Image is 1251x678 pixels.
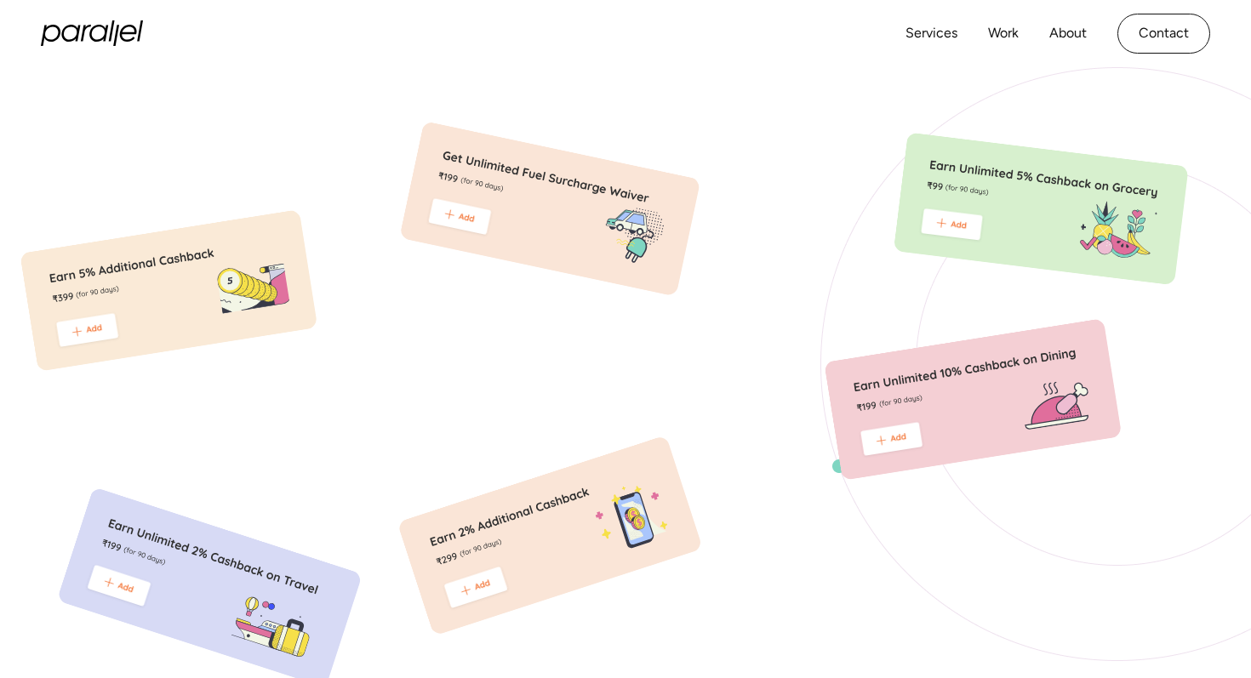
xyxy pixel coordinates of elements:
img: Earn 5% additional cashback [20,209,318,372]
img: earn 2% additional cashback [397,435,703,636]
a: Work [988,21,1019,46]
a: About [1049,21,1087,46]
img: get unlimited fuel surcharge [399,121,701,297]
a: home [41,20,143,46]
a: Contact [1117,14,1210,54]
img: earn unlimited 5% cashback on grocery [894,132,1190,286]
a: Services [905,21,957,46]
img: earn unlimited 10% cashback on dining [824,318,1122,481]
